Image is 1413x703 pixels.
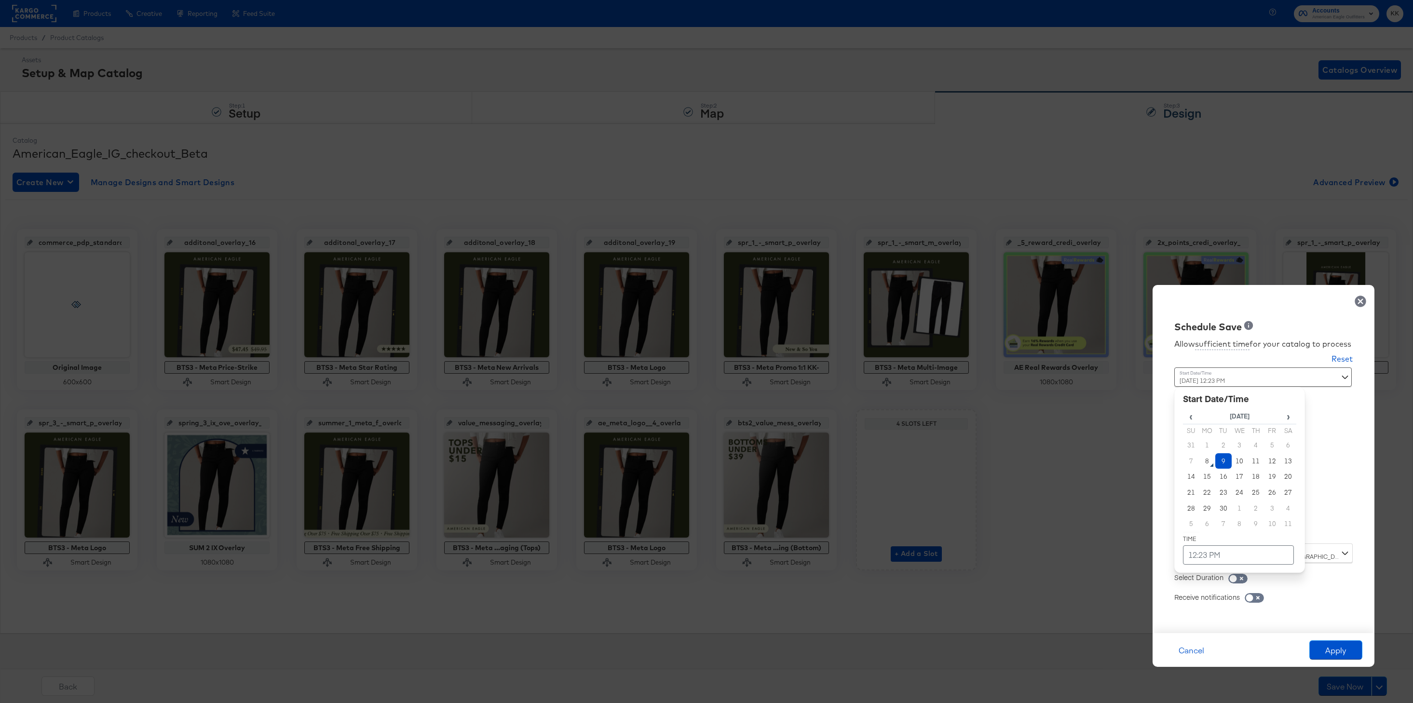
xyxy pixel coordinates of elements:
td: 12:23 PM [1183,545,1294,565]
td: 29 [1199,500,1216,516]
td: 30 [1215,500,1232,516]
td: 7 [1183,453,1199,469]
div: Schedule Save [1174,320,1242,334]
td: 6 [1199,516,1216,532]
td: 16 [1215,469,1232,485]
td: 2 [1248,500,1264,516]
th: Mo [1199,424,1216,437]
td: 10 [1232,453,1248,469]
div: sufficient time [1195,338,1250,350]
span: › [1280,409,1296,423]
td: 7 [1215,516,1232,532]
td: 3 [1232,437,1248,453]
td: 1 [1232,500,1248,516]
div: Allow for your catalog to process [1174,338,1353,350]
td: 28 [1183,500,1199,516]
td: 8 [1232,516,1248,532]
td: 5 [1264,437,1280,453]
th: Su [1183,424,1199,437]
td: 26 [1264,485,1280,500]
th: Tu [1215,424,1232,437]
div: Select Duration [1174,572,1223,582]
td: 6 [1280,437,1296,453]
td: 4 [1280,500,1296,516]
td: 23 [1215,485,1232,500]
td: 9 [1215,453,1232,469]
td: 14 [1183,469,1199,485]
div: Receive notifications [1174,592,1240,602]
td: 4 [1248,437,1264,453]
td: 24 [1232,485,1248,500]
td: 1 [1199,437,1216,453]
td: 8 [1199,453,1216,469]
td: 18 [1248,469,1264,485]
th: We [1232,424,1248,437]
td: 10 [1264,516,1280,532]
td: 27 [1280,485,1296,500]
th: [DATE] [1199,408,1280,424]
td: 17 [1232,469,1248,485]
td: 13 [1280,453,1296,469]
span: ‹ [1183,409,1199,423]
button: Reset [1331,353,1353,367]
button: Apply [1309,640,1362,660]
td: 11 [1280,516,1296,532]
th: Fr [1264,424,1280,437]
div: Reset [1331,353,1353,365]
button: Cancel [1165,640,1218,660]
td: 19 [1264,469,1280,485]
td: 21 [1183,485,1199,500]
td: 9 [1248,516,1264,532]
th: Th [1248,424,1264,437]
td: 3 [1264,500,1280,516]
td: 5 [1183,516,1199,532]
td: 15 [1199,469,1216,485]
td: 2 [1215,437,1232,453]
th: Sa [1280,424,1296,437]
td: 12 [1264,453,1280,469]
td: 20 [1280,469,1296,485]
td: 31 [1183,437,1199,453]
td: 22 [1199,485,1216,500]
td: 25 [1248,485,1264,500]
td: 11 [1248,453,1264,469]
